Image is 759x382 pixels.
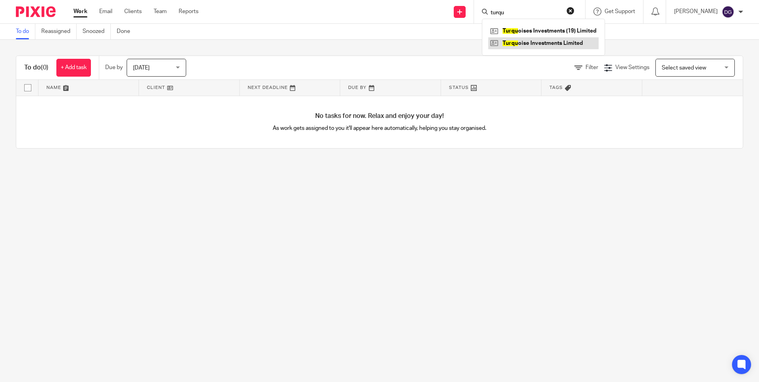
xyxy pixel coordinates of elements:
input: Search [490,10,561,17]
a: Email [99,8,112,15]
button: Clear [566,7,574,15]
a: Done [117,24,136,39]
span: Get Support [605,9,635,14]
p: As work gets assigned to you it'll appear here automatically, helping you stay organised. [198,124,561,132]
h4: No tasks for now. Relax and enjoy your day! [16,112,743,120]
a: Team [154,8,167,15]
a: Reports [179,8,198,15]
a: + Add task [56,59,91,77]
span: View Settings [615,65,649,70]
a: Reassigned [41,24,77,39]
p: Due by [105,64,123,71]
span: Select saved view [662,65,706,71]
span: [DATE] [133,65,150,71]
p: [PERSON_NAME] [674,8,718,15]
a: Clients [124,8,142,15]
img: svg%3E [722,6,734,18]
span: Tags [549,85,563,90]
img: Pixie [16,6,56,17]
a: Snoozed [83,24,111,39]
span: Filter [586,65,598,70]
a: To do [16,24,35,39]
span: (0) [41,64,48,71]
a: Work [73,8,87,15]
h1: To do [24,64,48,72]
